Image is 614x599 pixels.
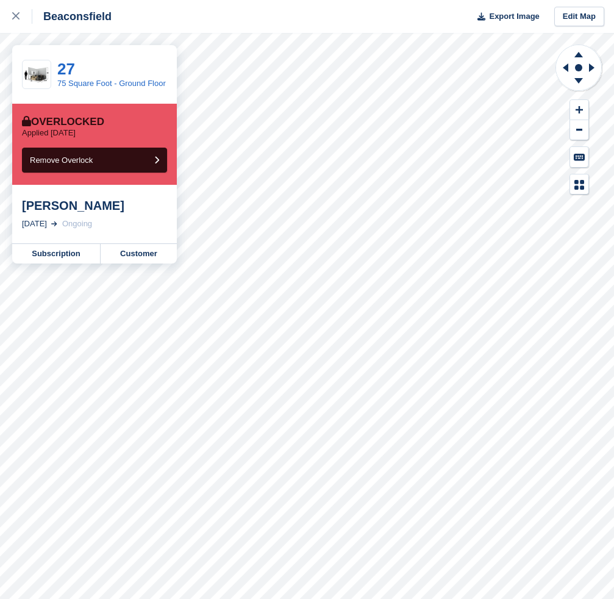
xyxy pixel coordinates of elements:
[57,60,75,78] a: 27
[22,116,104,128] div: Overlocked
[470,7,540,27] button: Export Image
[22,148,167,173] button: Remove Overlock
[12,244,101,264] a: Subscription
[570,147,588,167] button: Keyboard Shortcuts
[554,7,604,27] a: Edit Map
[30,156,93,165] span: Remove Overlock
[57,79,166,88] a: 75 Square Foot - Ground Floor
[101,244,177,264] a: Customer
[570,120,588,140] button: Zoom Out
[62,218,92,230] div: Ongoing
[51,221,57,226] img: arrow-right-light-icn-cde0832a797a2874e46488d9cf13f60e5c3a73dbe684e267c42b8395dfbc2abf.svg
[570,174,588,195] button: Map Legend
[23,64,51,85] img: 75.jpg
[22,198,167,213] div: [PERSON_NAME]
[570,100,588,120] button: Zoom In
[489,10,539,23] span: Export Image
[32,9,112,24] div: Beaconsfield
[22,218,47,230] div: [DATE]
[22,128,76,138] p: Applied [DATE]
